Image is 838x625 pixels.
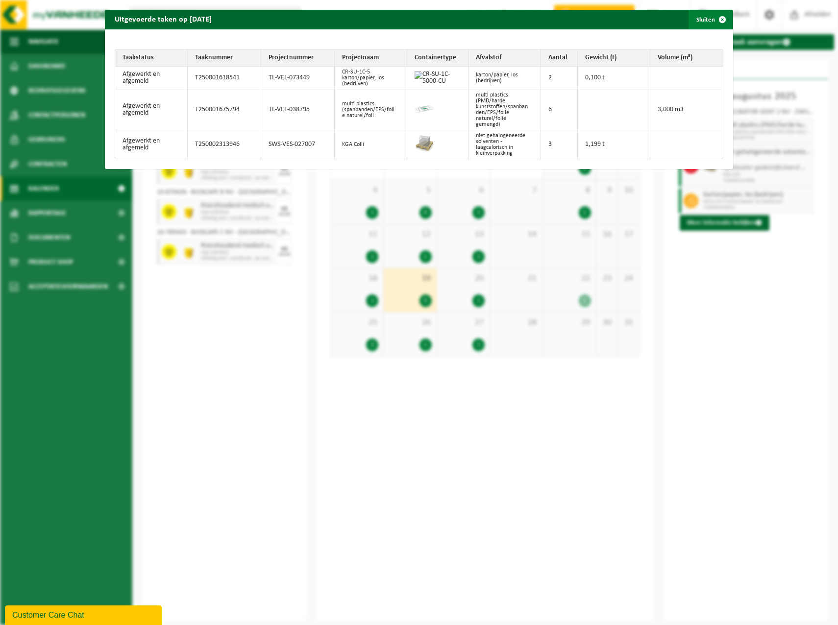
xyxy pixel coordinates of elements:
th: Projectnaam [335,49,407,67]
td: 1,199 t [578,130,650,159]
th: Projectnummer [261,49,335,67]
td: multi plastics (spanbanden/EPS/folie naturel/foli [335,90,407,130]
th: Afvalstof [468,49,541,67]
td: CR-SU-1C-5 karton/papier, los (bedrijven) [335,67,407,90]
td: T250001675794 [188,90,261,130]
img: LP-SK-00500-LPE-16 [415,99,434,119]
td: SWS-VES-027007 [261,130,335,159]
iframe: chat widget [5,603,164,625]
img: CR-SU-1C-5000-CU [415,71,456,85]
td: Afgewerkt en afgemeld [115,67,188,90]
td: KGA Colli [335,130,407,159]
th: Volume (m³) [650,49,723,67]
th: Gewicht (t) [578,49,650,67]
td: T250001618541 [188,67,261,90]
td: TL-VEL-073449 [261,67,335,90]
th: Taakstatus [115,49,188,67]
td: niet gehalogeneerde solventen - laagcalorisch in kleinverpakking [468,130,541,159]
td: TL-VEL-038795 [261,90,335,130]
td: 3,000 m3 [650,90,723,130]
td: 0,100 t [578,67,650,90]
button: Sluiten [689,10,732,29]
td: Afgewerkt en afgemeld [115,130,188,159]
th: Containertype [407,49,468,67]
td: 6 [541,90,578,130]
td: multi plastics (PMD/harde kunststoffen/spanbanden/EPS/folie naturel/folie gemengd) [468,90,541,130]
td: 3 [541,130,578,159]
td: Afgewerkt en afgemeld [115,90,188,130]
img: LP-PA-00000-WDN-11 [415,134,434,153]
th: Aantal [541,49,578,67]
th: Taaknummer [188,49,261,67]
td: 2 [541,67,578,90]
td: karton/papier, los (bedrijven) [468,67,541,90]
td: T250002313946 [188,130,261,159]
h2: Uitgevoerde taken op [DATE] [105,10,222,28]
